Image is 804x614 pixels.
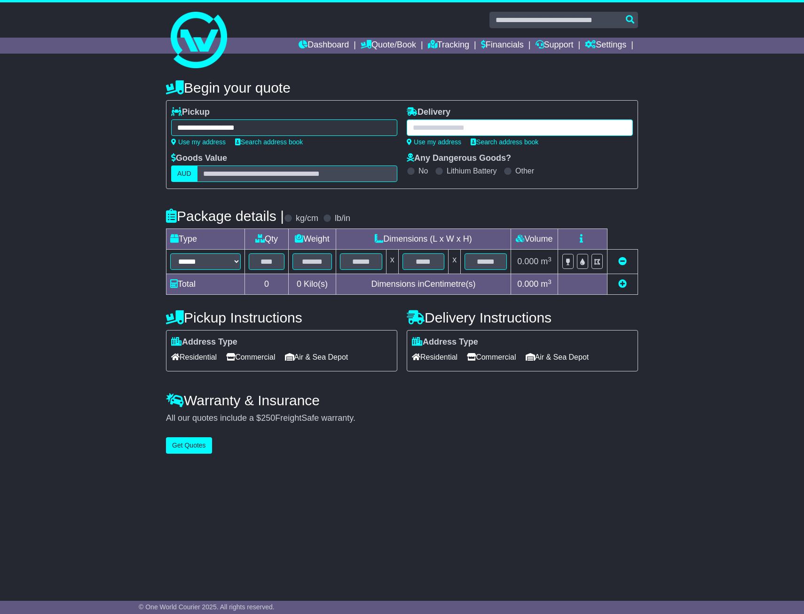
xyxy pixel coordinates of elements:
[139,603,275,611] span: © One World Courier 2025. All rights reserved.
[285,350,348,364] span: Air & Sea Depot
[618,279,627,289] a: Add new item
[481,38,524,54] a: Financials
[171,153,227,164] label: Goods Value
[299,38,349,54] a: Dashboard
[517,279,538,289] span: 0.000
[166,229,245,250] td: Type
[541,279,552,289] span: m
[235,138,303,146] a: Search address book
[336,229,511,250] td: Dimensions (L x W x H)
[166,80,638,95] h4: Begin your quote
[166,437,212,454] button: Get Quotes
[548,256,552,263] sup: 3
[261,413,275,423] span: 250
[407,107,450,118] label: Delivery
[296,213,318,224] label: kg/cm
[336,274,511,295] td: Dimensions in Centimetre(s)
[171,165,197,182] label: AUD
[526,350,589,364] span: Air & Sea Depot
[511,229,558,250] td: Volume
[297,279,301,289] span: 0
[467,350,516,364] span: Commercial
[412,337,478,347] label: Address Type
[515,166,534,175] label: Other
[386,250,398,274] td: x
[171,337,237,347] label: Address Type
[548,278,552,285] sup: 3
[517,257,538,266] span: 0.000
[418,166,428,175] label: No
[541,257,552,266] span: m
[335,213,350,224] label: lb/in
[166,393,638,408] h4: Warranty & Insurance
[289,274,336,295] td: Kilo(s)
[536,38,574,54] a: Support
[585,38,626,54] a: Settings
[407,138,461,146] a: Use my address
[289,229,336,250] td: Weight
[166,274,245,295] td: Total
[166,413,638,424] div: All our quotes include a $ FreightSafe warranty.
[428,38,469,54] a: Tracking
[171,138,226,146] a: Use my address
[407,310,638,325] h4: Delivery Instructions
[171,350,217,364] span: Residential
[618,257,627,266] a: Remove this item
[447,166,497,175] label: Lithium Battery
[166,208,284,224] h4: Package details |
[407,153,511,164] label: Any Dangerous Goods?
[449,250,461,274] td: x
[245,274,289,295] td: 0
[361,38,416,54] a: Quote/Book
[226,350,275,364] span: Commercial
[471,138,538,146] a: Search address book
[171,107,210,118] label: Pickup
[412,350,457,364] span: Residential
[166,310,397,325] h4: Pickup Instructions
[245,229,289,250] td: Qty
